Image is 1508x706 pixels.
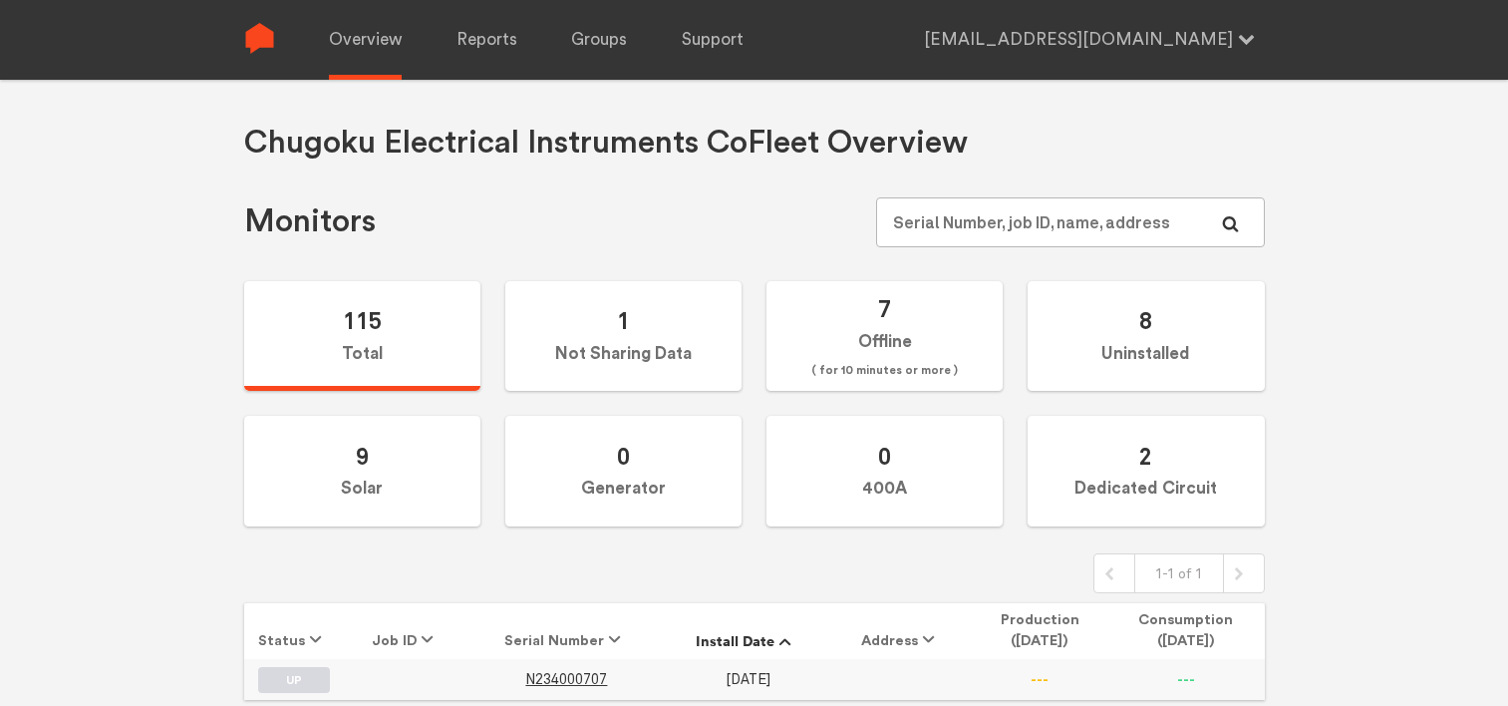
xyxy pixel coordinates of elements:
span: 0 [878,442,891,471]
span: [DATE] [726,671,770,688]
div: 1-1 of 1 [1134,554,1224,592]
span: ( for 10 minutes or more ) [811,359,958,383]
th: Job ID [345,603,469,659]
img: Sense Logo [244,23,275,54]
h1: Chugoku Electrical Instruments Co Fleet Overview [244,123,968,164]
label: UP [258,667,330,693]
th: Serial Number [469,603,664,659]
span: 8 [1139,306,1152,335]
h1: Monitors [244,201,376,242]
label: Solar [244,416,480,527]
a: N234000707 [525,672,607,687]
span: 2 [1139,442,1152,471]
td: --- [1107,659,1264,699]
label: 400A [766,416,1003,527]
th: Address [831,603,972,659]
span: 0 [617,442,630,471]
span: 9 [356,442,369,471]
input: Serial Number, job ID, name, address [876,197,1264,247]
label: Uninstalled [1028,281,1264,392]
th: Status [244,603,345,659]
label: Total [244,281,480,392]
span: 7 [878,294,891,323]
label: Not Sharing Data [505,281,742,392]
label: Offline [766,281,1003,392]
label: Generator [505,416,742,527]
label: Dedicated Circuit [1028,416,1264,527]
span: 1 [617,306,630,335]
td: --- [972,659,1108,699]
span: N234000707 [525,671,607,688]
th: Consumption ([DATE]) [1107,603,1264,659]
th: Production ([DATE]) [972,603,1108,659]
span: 115 [343,306,382,335]
th: Install Date [664,603,831,659]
